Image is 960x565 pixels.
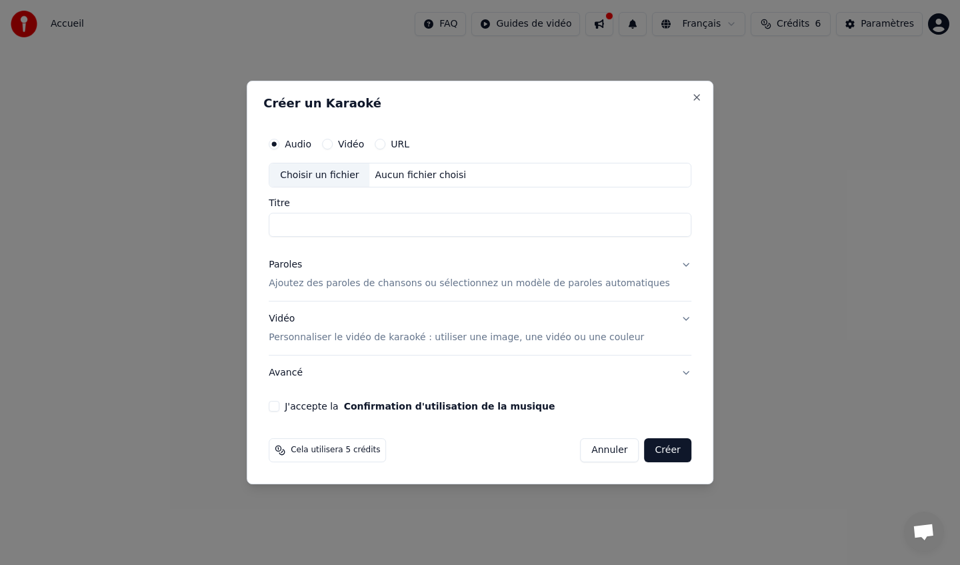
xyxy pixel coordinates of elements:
span: Cela utilisera 5 crédits [291,445,380,456]
button: Annuler [580,438,639,462]
button: VidéoPersonnaliser le vidéo de karaoké : utiliser une image, une vidéo ou une couleur [269,302,691,356]
h2: Créer un Karaoké [263,97,697,109]
button: Créer [645,438,691,462]
div: Aucun fichier choisi [370,169,472,182]
label: J'accepte la [285,402,555,411]
label: Vidéo [338,139,364,149]
label: Titre [269,199,691,208]
label: URL [391,139,409,149]
p: Personnaliser le vidéo de karaoké : utiliser une image, une vidéo ou une couleur [269,331,644,344]
div: Choisir un fichier [269,163,369,187]
p: Ajoutez des paroles de chansons ou sélectionnez un modèle de paroles automatiques [269,277,670,291]
label: Audio [285,139,311,149]
button: ParolesAjoutez des paroles de chansons ou sélectionnez un modèle de paroles automatiques [269,248,691,302]
button: J'accepte la [344,402,555,411]
button: Avancé [269,356,691,390]
div: Paroles [269,259,302,272]
div: Vidéo [269,313,644,345]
